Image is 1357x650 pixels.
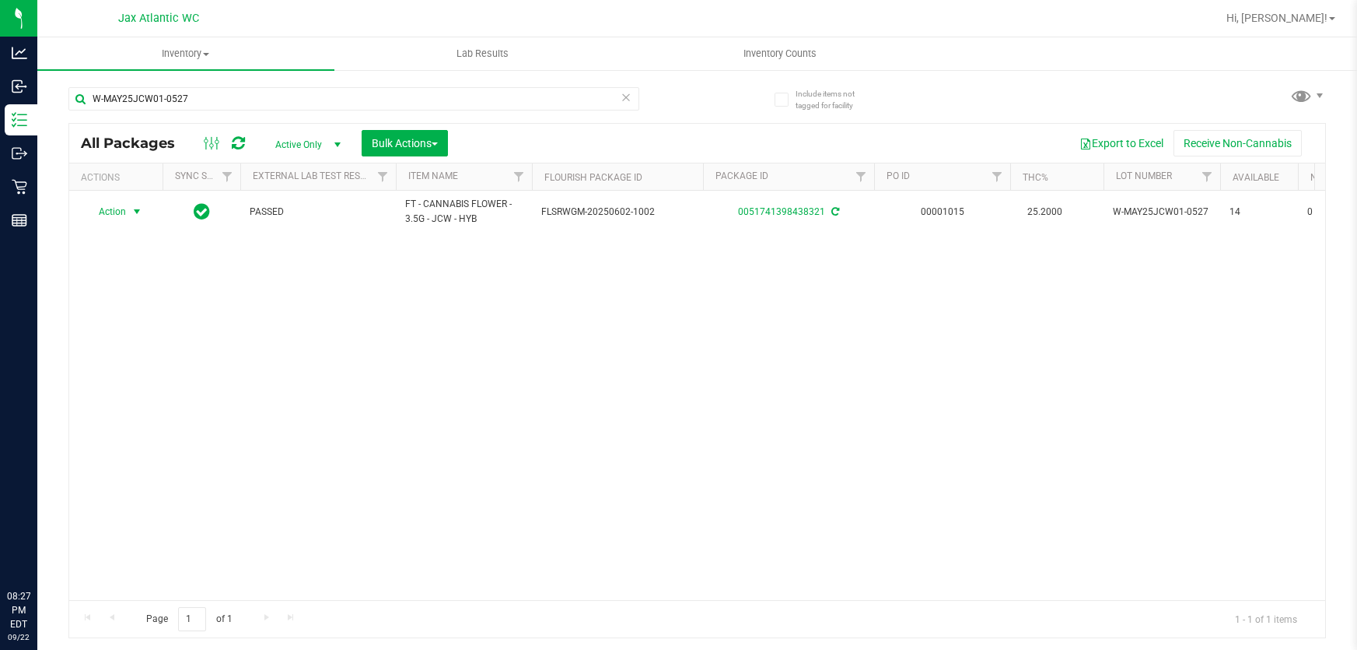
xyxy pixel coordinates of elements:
div: Actions [81,172,156,183]
a: Inventory Counts [631,37,929,70]
span: select [128,201,147,223]
span: 14 [1229,205,1289,220]
input: Search Package ID, Item Name, SKU, Lot or Part Number... [68,87,639,111]
span: Action [85,201,127,223]
span: PASSED [250,205,386,220]
p: 08:27 PM EDT [7,589,30,631]
a: Filter [985,163,1010,190]
a: Sync Status [175,170,235,181]
a: 00001015 [921,206,964,217]
span: Bulk Actions [372,137,438,149]
iframe: Resource center [16,525,62,572]
span: W-MAY25JCW01-0527 [1113,205,1211,220]
button: Bulk Actions [362,130,448,156]
a: PO ID [887,170,910,181]
inline-svg: Analytics [12,45,27,61]
span: Jax Atlantic WC [118,12,199,25]
button: Receive Non-Cannabis [1173,130,1302,156]
inline-svg: Inbound [12,79,27,94]
span: FT - CANNABIS FLOWER - 3.5G - JCW - HYB [405,197,523,227]
a: THC% [1023,172,1048,183]
a: Filter [848,163,874,190]
span: Inventory [37,47,334,61]
inline-svg: Inventory [12,112,27,128]
span: Sync from Compliance System [829,206,839,217]
span: Inventory Counts [722,47,838,61]
a: 0051741398438321 [738,206,825,217]
span: In Sync [194,201,210,223]
inline-svg: Retail [12,179,27,195]
span: FLSRWGM-20250602-1002 [541,205,694,220]
span: All Packages [81,135,191,152]
inline-svg: Outbound [12,146,27,161]
a: Filter [215,163,240,190]
a: Package ID [715,170,768,181]
a: Filter [1194,163,1220,190]
button: Export to Excel [1069,130,1173,156]
a: Item Name [408,170,458,181]
span: Include items not tagged for facility [796,88,873,111]
a: Filter [506,163,532,190]
a: Flourish Package ID [544,172,642,183]
inline-svg: Reports [12,213,27,228]
p: 09/22 [7,631,30,643]
input: 1 [178,607,206,631]
a: Filter [370,163,396,190]
span: 25.2000 [1019,201,1070,223]
span: Page of 1 [133,607,245,631]
span: 1 - 1 of 1 items [1222,607,1310,631]
a: Inventory [37,37,334,70]
a: Available [1233,172,1279,183]
a: Lab Results [334,37,631,70]
a: External Lab Test Result [253,170,375,181]
a: Lot Number [1116,170,1172,181]
span: Clear [621,87,631,107]
span: Lab Results [435,47,530,61]
span: Hi, [PERSON_NAME]! [1226,12,1327,24]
